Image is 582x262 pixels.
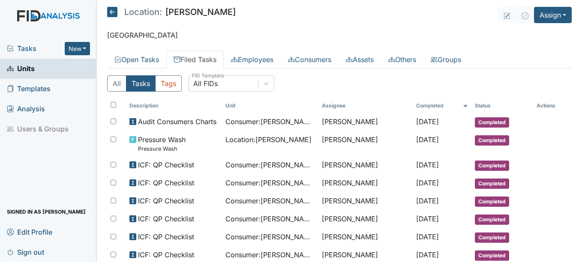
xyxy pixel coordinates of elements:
[318,131,413,156] td: [PERSON_NAME]
[318,156,413,174] td: [PERSON_NAME]
[318,210,413,228] td: [PERSON_NAME]
[225,232,315,242] span: Consumer : [PERSON_NAME]
[138,160,194,170] span: ICF: QP Checklist
[7,82,51,95] span: Templates
[126,98,222,113] th: Toggle SortBy
[416,117,439,126] span: [DATE]
[416,214,439,223] span: [DATE]
[416,232,439,241] span: [DATE]
[475,135,509,146] span: Completed
[166,51,224,68] a: Filed Tasks
[155,75,182,92] button: Tags
[65,42,90,55] button: New
[416,196,439,205] span: [DATE]
[339,51,381,68] a: Assets
[475,196,509,207] span: Completed
[138,196,194,206] span: ICF: QP Checklist
[7,62,35,75] span: Units
[318,174,413,192] td: [PERSON_NAME]
[318,98,413,113] th: Assignee
[413,98,472,113] th: Toggle SortBy
[225,160,315,170] span: Consumer : [PERSON_NAME][GEOGRAPHIC_DATA]
[475,117,509,128] span: Completed
[533,98,572,113] th: Actions
[7,225,52,238] span: Edit Profile
[7,43,65,54] a: Tasks
[138,145,186,153] small: Pressure Wash
[225,134,312,145] span: Location : [PERSON_NAME]
[318,113,413,131] td: [PERSON_NAME]
[225,196,315,206] span: Consumer : [PERSON_NAME]
[138,116,216,127] span: Audit Consumers Charts
[7,205,86,218] span: Signed in as [PERSON_NAME]
[107,7,236,17] h5: [PERSON_NAME]
[318,228,413,246] td: [PERSON_NAME]
[124,8,162,16] span: Location:
[107,75,182,92] div: Type filter
[416,161,439,169] span: [DATE]
[138,250,194,260] span: ICF: QP Checklist
[107,75,126,92] button: All
[225,214,315,224] span: Consumer : [PERSON_NAME]
[111,102,116,107] input: Toggle All Rows Selected
[222,98,318,113] th: Toggle SortBy
[138,232,194,242] span: ICF: QP Checklist
[107,51,166,68] a: Open Tasks
[224,51,281,68] a: Employees
[475,179,509,189] span: Completed
[138,178,194,188] span: ICF: QP Checklist
[475,232,509,243] span: Completed
[475,250,509,261] span: Completed
[107,30,572,40] p: [GEOGRAPHIC_DATA]
[281,51,339,68] a: Consumers
[318,192,413,210] td: [PERSON_NAME]
[416,135,439,144] span: [DATE]
[475,161,509,171] span: Completed
[7,102,45,116] span: Analysis
[416,250,439,259] span: [DATE]
[471,98,533,113] th: Toggle SortBy
[138,214,194,224] span: ICF: QP Checklist
[138,134,186,153] span: Pressure Wash Pressure Wash
[381,51,423,68] a: Others
[7,245,44,259] span: Sign out
[225,178,315,188] span: Consumer : [PERSON_NAME]
[225,250,315,260] span: Consumer : [PERSON_NAME]
[534,7,572,23] button: Assign
[225,116,315,127] span: Consumer : [PERSON_NAME]
[475,214,509,225] span: Completed
[423,51,468,68] a: Groups
[126,75,156,92] button: Tasks
[416,179,439,187] span: [DATE]
[193,78,218,89] div: All FIDs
